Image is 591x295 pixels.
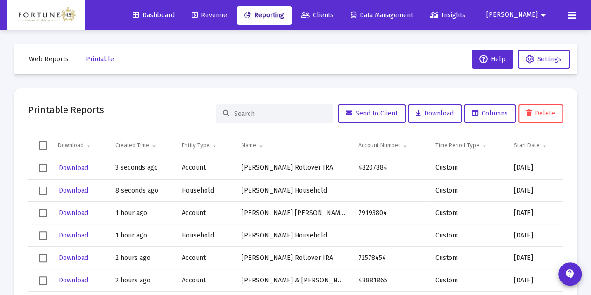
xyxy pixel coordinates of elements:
[59,164,88,172] span: Download
[513,142,539,149] div: Start Date
[358,142,400,149] div: Account Number
[125,6,182,25] a: Dashboard
[59,209,88,217] span: Download
[175,180,235,202] td: Household
[150,142,157,149] span: Show filter options for column 'Created Time'
[507,224,564,247] td: [DATE]
[59,254,88,262] span: Download
[133,11,175,19] span: Dashboard
[85,142,92,149] span: Show filter options for column 'Download'
[343,6,420,25] a: Data Management
[39,254,47,262] div: Select row
[182,142,210,149] div: Entity Type
[21,50,76,69] button: Web Reports
[234,110,326,118] input: Search
[526,109,555,117] span: Delete
[507,134,564,157] td: Column Start Date
[428,224,507,247] td: Custom
[416,109,454,117] span: Download
[175,134,235,157] td: Column Entity Type
[58,184,89,197] button: Download
[408,104,462,123] button: Download
[537,55,562,63] span: Settings
[472,50,513,69] button: Help
[235,247,352,269] td: [PERSON_NAME] Rollover IRA
[235,134,352,157] td: Column Name
[109,134,175,157] td: Column Created Time
[472,109,508,117] span: Columns
[235,202,352,224] td: [PERSON_NAME] [PERSON_NAME]
[39,276,47,285] div: Select row
[479,55,506,63] span: Help
[109,224,175,247] td: 1 hour ago
[39,164,47,172] div: Select row
[352,134,428,157] td: Column Account Number
[58,273,89,287] button: Download
[28,102,104,117] h2: Printable Reports
[518,104,563,123] button: Delete
[237,6,292,25] a: Reporting
[39,187,47,195] div: Select row
[435,142,479,149] div: Time Period Type
[58,206,89,220] button: Download
[401,142,408,149] span: Show filter options for column 'Account Number'
[58,142,84,149] div: Download
[39,141,47,150] div: Select all
[86,55,114,63] span: Printable
[428,134,507,157] td: Column Time Period Type
[507,202,564,224] td: [DATE]
[58,161,89,175] button: Download
[301,11,334,19] span: Clients
[351,11,413,19] span: Data Management
[346,109,398,117] span: Send to Client
[294,6,341,25] a: Clients
[59,276,88,284] span: Download
[507,157,564,180] td: [DATE]
[538,6,549,25] mat-icon: arrow_drop_down
[59,231,88,239] span: Download
[59,187,88,194] span: Download
[480,142,487,149] span: Show filter options for column 'Time Period Type'
[192,11,227,19] span: Revenue
[352,247,428,269] td: 72578454
[486,11,538,19] span: [PERSON_NAME]
[185,6,235,25] a: Revenue
[244,11,284,19] span: Reporting
[518,50,570,69] button: Settings
[352,157,428,180] td: 48207884
[338,104,406,123] button: Send to Client
[58,251,89,265] button: Download
[464,104,516,123] button: Columns
[475,6,560,24] button: [PERSON_NAME]
[109,247,175,269] td: 2 hours ago
[175,247,235,269] td: Account
[242,142,256,149] div: Name
[29,55,69,63] span: Web Reports
[39,231,47,240] div: Select row
[235,224,352,247] td: [PERSON_NAME] Household
[115,142,149,149] div: Created Time
[109,202,175,224] td: 1 hour ago
[175,157,235,180] td: Account
[175,224,235,247] td: Household
[352,269,428,292] td: 48881865
[235,157,352,180] td: [PERSON_NAME] Rollover IRA
[428,202,507,224] td: Custom
[507,247,564,269] td: [DATE]
[428,269,507,292] td: Custom
[235,269,352,292] td: [PERSON_NAME] & [PERSON_NAME] Community Property
[78,50,121,69] button: Printable
[352,202,428,224] td: 79193804
[109,269,175,292] td: 2 hours ago
[257,142,264,149] span: Show filter options for column 'Name'
[211,142,218,149] span: Show filter options for column 'Entity Type'
[564,268,576,280] mat-icon: contact_support
[507,269,564,292] td: [DATE]
[109,180,175,202] td: 8 seconds ago
[507,180,564,202] td: [DATE]
[428,157,507,180] td: Custom
[235,180,352,202] td: [PERSON_NAME] Household
[423,6,473,25] a: Insights
[39,209,47,217] div: Select row
[109,157,175,180] td: 3 seconds ago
